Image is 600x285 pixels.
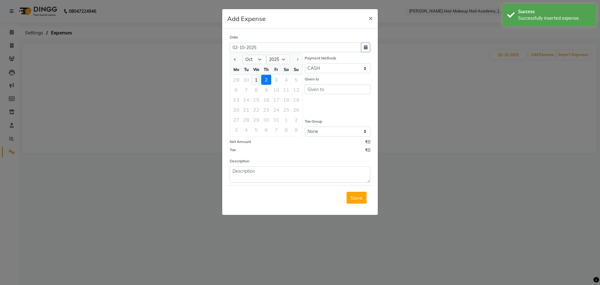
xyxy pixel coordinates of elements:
span: Save [351,195,362,201]
label: Net Amount [230,139,251,145]
span: ₹0 [365,139,370,147]
label: Payment Methods [305,55,336,61]
div: Successfully inserted expense. [518,15,592,22]
div: 29 [231,75,241,85]
div: Thursday, October 2, 2025 [261,75,271,85]
select: Select year [266,55,290,64]
h5: Add Expense [227,14,266,23]
select: Select month [242,55,266,64]
div: Wednesday, October 1, 2025 [251,75,261,85]
label: Given to [305,76,319,82]
div: We [251,64,261,74]
div: Success [518,8,592,15]
div: 30 [241,75,251,85]
span: ₹0 [365,147,370,155]
div: 1 [251,75,261,85]
span: × [368,13,373,23]
button: Previous month [232,54,238,64]
div: 2 [261,75,271,85]
div: Tu [241,64,251,74]
div: Th [261,64,271,74]
label: Tax [230,147,236,153]
button: Close [363,9,378,27]
label: Description [230,158,249,164]
label: Date [230,34,238,40]
div: Su [291,64,301,74]
div: Sa [281,64,291,74]
div: Fr [271,64,281,74]
div: Tuesday, September 30, 2025 [241,75,251,85]
div: Monday, September 29, 2025 [231,75,241,85]
label: Tax Group [305,119,322,124]
div: Mo [231,64,241,74]
input: Given to [305,84,370,94]
button: Save [347,192,367,204]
